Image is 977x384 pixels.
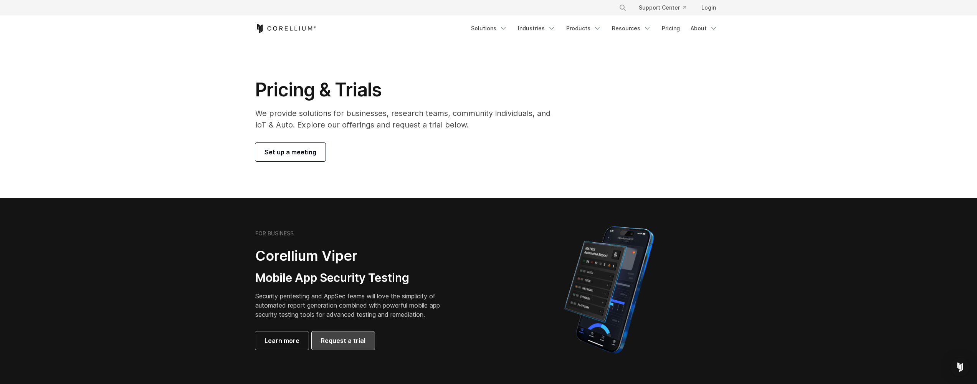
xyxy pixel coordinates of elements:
[255,24,316,33] a: Corellium Home
[562,22,606,35] a: Products
[466,22,512,35] a: Solutions
[616,1,630,15] button: Search
[255,331,309,350] a: Learn more
[466,22,722,35] div: Navigation Menu
[265,336,299,345] span: Learn more
[255,271,452,285] h3: Mobile App Security Testing
[312,331,375,350] a: Request a trial
[657,22,684,35] a: Pricing
[513,22,560,35] a: Industries
[607,22,656,35] a: Resources
[633,1,692,15] a: Support Center
[255,78,561,101] h1: Pricing & Trials
[686,22,722,35] a: About
[551,223,667,357] img: Corellium MATRIX automated report on iPhone showing app vulnerability test results across securit...
[265,147,316,157] span: Set up a meeting
[255,247,452,265] h2: Corellium Viper
[255,291,452,319] p: Security pentesting and AppSec teams will love the simplicity of automated report generation comb...
[255,143,326,161] a: Set up a meeting
[255,108,561,131] p: We provide solutions for businesses, research teams, community individuals, and IoT & Auto. Explo...
[695,1,722,15] a: Login
[255,230,294,237] h6: FOR BUSINESS
[610,1,722,15] div: Navigation Menu
[321,336,365,345] span: Request a trial
[951,358,969,376] div: Open Intercom Messenger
